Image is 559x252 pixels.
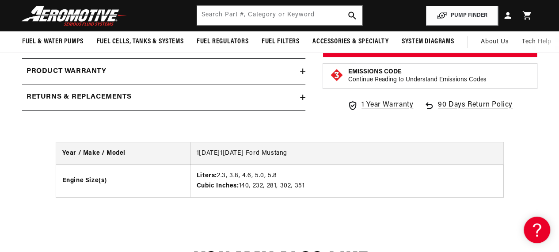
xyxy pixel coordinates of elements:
span: 1 Year Warranty [361,99,413,111]
p: Continue Reading to Understand Emissions Codes [348,76,487,84]
h2: Returns & replacements [27,92,131,103]
summary: Tech Help [515,31,558,53]
img: Emissions code [330,68,344,82]
button: Emissions CodeContinue Reading to Understand Emissions Codes [348,68,487,84]
span: Accessories & Specialty [312,37,388,46]
button: PUMP FINDER [426,6,498,26]
summary: Product warranty [22,59,305,84]
summary: Fuel Cells, Tanks & Systems [90,31,190,52]
summary: System Diagrams [395,31,460,52]
span: Tech Help [522,37,551,47]
span: 90 Days Return Policy [438,99,513,119]
summary: Fuel & Water Pumps [15,31,90,52]
summary: Fuel Regulators [190,31,255,52]
h2: Product warranty [27,66,106,77]
strong: Liters: [197,172,217,179]
img: Aeromotive [19,5,129,26]
span: About Us [481,38,509,45]
a: About Us [474,31,515,53]
summary: Returns & replacements [22,84,305,110]
span: Fuel Cells, Tanks & Systems [97,37,183,46]
a: 1 Year Warranty [347,99,413,111]
span: System Diagrams [402,37,454,46]
td: 1[DATE]1[DATE] Ford Mustang [190,142,503,165]
a: 90 Days Return Policy [424,99,513,119]
input: Search by Part Number, Category or Keyword [197,6,362,25]
td: 2.3, 3.8, 4.6, 5.0, 5.8 140, 232, 281, 302, 351 [190,165,503,197]
strong: Emissions Code [348,68,402,75]
span: Fuel Filters [262,37,299,46]
th: Year / Make / Model [56,142,190,165]
th: Engine Size(s) [56,165,190,197]
span: Fuel Regulators [197,37,248,46]
button: search button [342,6,362,25]
summary: Accessories & Specialty [306,31,395,52]
strong: Cubic Inches: [197,183,239,189]
summary: Fuel Filters [255,31,306,52]
span: Fuel & Water Pumps [22,37,84,46]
